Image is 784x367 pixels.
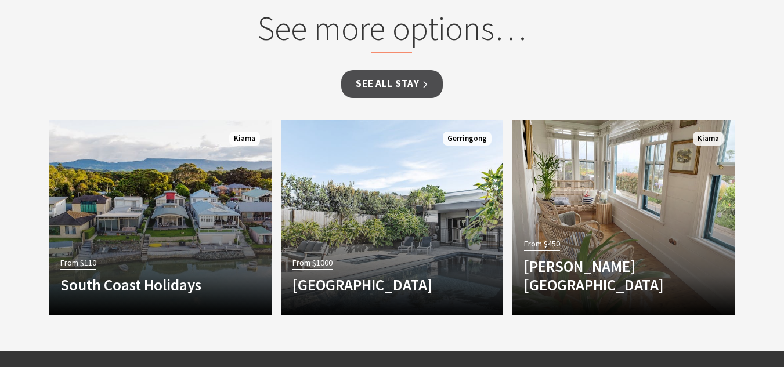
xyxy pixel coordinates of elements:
[281,120,504,315] a: From $1000 [GEOGRAPHIC_DATA] Gerringong
[229,132,260,146] span: Kiama
[49,120,272,315] a: Another Image Used From $110 South Coast Holidays Kiama
[292,275,458,294] h4: [GEOGRAPHIC_DATA]
[512,120,735,315] a: From $450 [PERSON_NAME][GEOGRAPHIC_DATA] Kiama
[60,256,96,270] span: From $110
[341,70,442,97] a: See all Stay
[443,132,492,146] span: Gerringong
[524,257,690,295] h4: [PERSON_NAME][GEOGRAPHIC_DATA]
[292,256,333,270] span: From $1000
[693,132,724,146] span: Kiama
[171,8,613,53] h2: See more options…
[524,237,560,250] span: From $450
[60,275,226,294] h4: South Coast Holidays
